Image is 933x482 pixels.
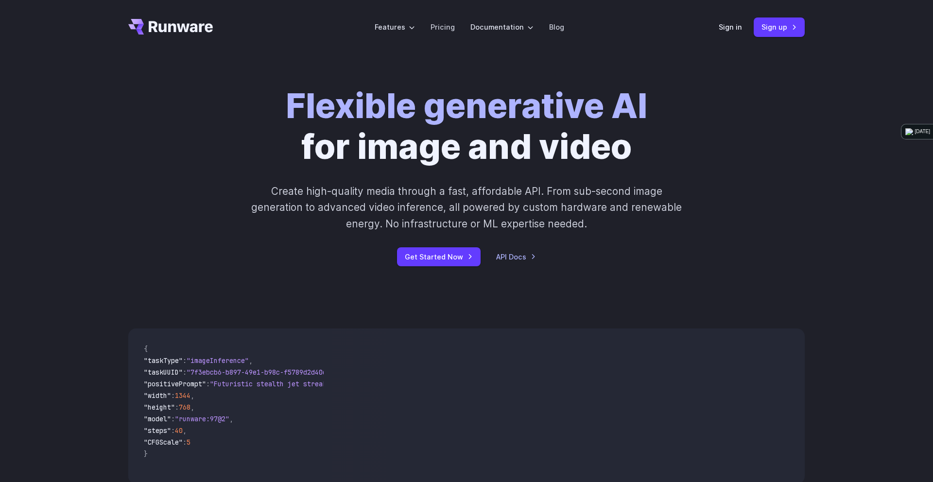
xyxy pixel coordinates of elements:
[431,21,455,33] a: Pricing
[286,85,647,126] strong: Flexible generative AI
[229,414,233,423] span: ,
[144,356,183,365] span: "taskType"
[375,21,415,33] label: Features
[183,438,187,447] span: :
[175,391,190,400] span: 1344
[171,391,175,400] span: :
[175,426,183,435] span: 40
[249,356,253,365] span: ,
[206,379,210,388] span: :
[183,368,187,377] span: :
[144,438,183,447] span: "CFGScale"
[190,403,194,412] span: ,
[144,403,175,412] span: "height"
[187,368,334,377] span: "7f3ebcb6-b897-49e1-b98c-f5789d2d40d7"
[190,391,194,400] span: ,
[397,247,481,266] a: Get Started Now
[144,391,171,400] span: "width"
[187,356,249,365] span: "imageInference"
[179,403,190,412] span: 768
[144,368,183,377] span: "taskUUID"
[144,344,148,353] span: {
[128,19,213,34] a: Go to /
[187,438,190,447] span: 5
[286,86,647,168] h1: for image and video
[905,128,913,135] img: logo
[144,449,148,458] span: }
[754,17,805,36] a: Sign up
[144,379,206,388] span: "positivePrompt"
[144,426,171,435] span: "steps"
[250,183,683,232] p: Create high-quality media through a fast, affordable API. From sub-second image generation to adv...
[183,356,187,365] span: :
[183,426,187,435] span: ,
[171,426,175,435] span: :
[496,251,536,262] a: API Docs
[175,403,179,412] span: :
[915,128,930,136] div: [DATE]
[210,379,564,388] span: "Futuristic stealth jet streaking through a neon-lit cityscape with glowing purple exhaust"
[549,21,564,33] a: Blog
[719,21,742,33] a: Sign in
[470,21,534,33] label: Documentation
[144,414,171,423] span: "model"
[171,414,175,423] span: :
[175,414,229,423] span: "runware:97@2"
